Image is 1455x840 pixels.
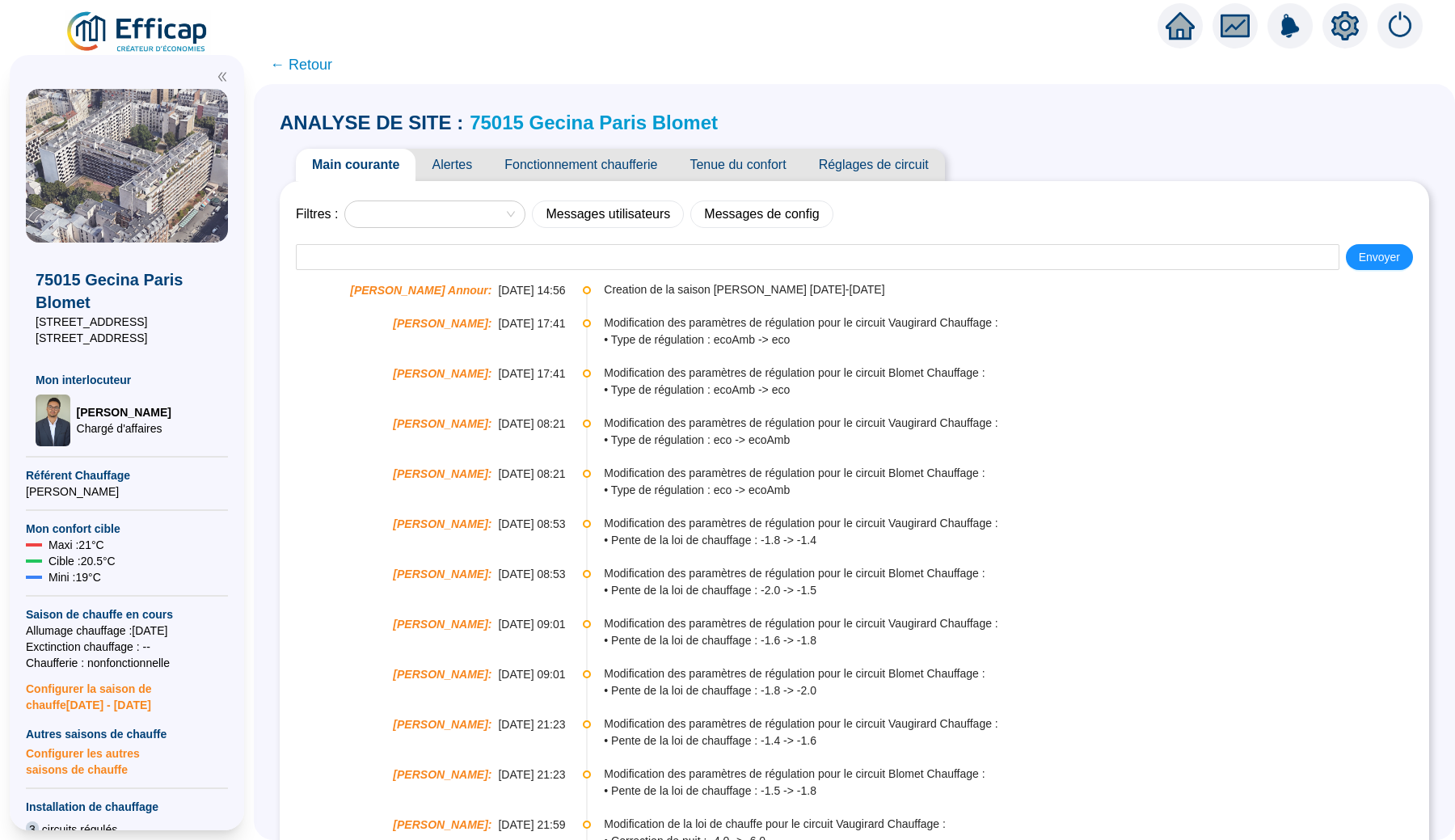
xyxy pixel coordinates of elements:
[604,515,1428,532] span: Modification des paramètres de régulation pour le circuit Vaugirard Chauffage :
[498,466,565,483] span: [DATE] 08:21
[26,623,228,639] span: Allumage chauffage : [DATE]
[604,816,1428,833] span: Modification de la loi de chauffe pour le circuit Vaugirard Chauffage :
[26,483,228,500] span: [PERSON_NAME]
[393,716,491,733] span: [PERSON_NAME] :
[604,665,1428,682] span: Modification des paramètres de régulation pour le circuit Blomet Chauffage :
[604,715,1428,732] span: Modification des paramètres de régulation pour le circuit Vaugirard Chauffage :
[48,569,101,585] span: Mini : 19 °C
[296,149,415,181] span: Main courante
[280,110,463,136] span: ANALYSE DE SITE :
[604,465,1428,482] span: Modification des paramètres de régulation pour le circuit Blomet Chauffage :
[604,732,1428,749] span: • Pente de la loi de chauffage : -1.4 -> -1.6
[498,716,565,733] span: [DATE] 21:23
[604,766,1428,783] span: Modification des paramètres de régulation pour le circuit Blomet Chauffage :
[604,281,1428,298] span: Creation de la saison [PERSON_NAME] [DATE]-[DATE]
[498,282,565,299] span: [DATE] 14:56
[36,372,218,388] span: Mon interlocuteur
[36,268,218,314] span: 75015 Gecina Paris Blomet
[604,632,1428,649] span: • Pente de la loi de chauffage : -1.6 -> -1.8
[26,606,228,623] span: Saison de chauffe en cours
[393,766,491,783] span: [PERSON_NAME] :
[604,615,1428,632] span: Modification des paramètres de régulation pour le circuit Vaugirard Chauffage :
[604,365,1428,382] span: Modification des paramètres de régulation pour le circuit Blomet Chauffage :
[1221,11,1250,40] span: fund
[393,566,491,583] span: [PERSON_NAME] :
[415,149,488,181] span: Alertes
[690,201,833,228] button: Messages de config
[803,149,945,181] span: Réglages de circuit
[604,582,1428,599] span: • Pente de la loi de chauffage : -2.0 -> -1.5
[532,201,684,228] button: Messages utilisateurs
[26,742,228,778] span: Configurer les autres saisons de chauffe
[26,639,228,655] span: Exctinction chauffage : --
[1166,11,1195,40] span: home
[350,282,491,299] span: [PERSON_NAME] Annour :
[604,415,1428,432] span: Modification des paramètres de régulation pour le circuit Vaugirard Chauffage :
[498,516,565,533] span: [DATE] 08:53
[393,516,491,533] span: [PERSON_NAME] :
[26,467,228,483] span: Référent Chauffage
[1267,3,1313,49] img: alerts
[604,532,1428,549] span: • Pente de la loi de chauffage : -1.8 -> -1.4
[393,315,491,332] span: [PERSON_NAME] :
[1331,11,1360,40] span: setting
[1359,249,1400,266] span: Envoyer
[393,466,491,483] span: [PERSON_NAME] :
[604,783,1428,800] span: • Pente de la loi de chauffage : -1.5 -> -1.8
[498,616,565,633] span: [DATE] 09:01
[604,331,1428,348] span: • Type de régulation : ecoAmb -> eco
[498,365,565,382] span: [DATE] 17:41
[77,404,171,420] span: [PERSON_NAME]
[498,666,565,683] span: [DATE] 09:01
[604,482,1428,499] span: • Type de régulation : eco -> ecoAmb
[673,149,802,181] span: Tenue du confort
[393,365,491,382] span: [PERSON_NAME] :
[65,10,211,55] img: efficap energie logo
[498,315,565,332] span: [DATE] 17:41
[604,382,1428,399] span: • Type de régulation : ecoAmb -> eco
[1377,3,1423,49] img: alerts
[26,655,228,671] span: Chaufferie : non fonctionnelle
[26,799,228,815] span: Installation de chauffage
[48,537,104,553] span: Maxi : 21 °C
[470,112,718,133] a: 75015 Gecina Paris Blomet
[604,682,1428,699] span: • Pente de la loi de chauffage : -1.8 -> -2.0
[270,53,332,76] span: ← Retour
[42,821,117,838] span: circuits régulés
[26,521,228,537] span: Mon confort cible
[26,821,39,838] span: 3
[393,666,491,683] span: [PERSON_NAME] :
[36,395,70,446] img: Chargé d'affaires
[393,616,491,633] span: [PERSON_NAME] :
[393,416,491,433] span: [PERSON_NAME] :
[48,553,116,569] span: Cible : 20.5 °C
[498,817,565,834] span: [DATE] 21:59
[296,205,338,224] span: Filtres :
[26,671,228,713] span: Configurer la saison de chauffe [DATE] - [DATE]
[36,314,218,330] span: [STREET_ADDRESS]
[1346,244,1413,270] button: Envoyer
[604,565,1428,582] span: Modification des paramètres de régulation pour le circuit Blomet Chauffage :
[604,432,1428,449] span: • Type de régulation : eco -> ecoAmb
[217,71,228,82] span: double-left
[498,566,565,583] span: [DATE] 08:53
[604,314,1428,331] span: Modification des paramètres de régulation pour le circuit Vaugirard Chauffage :
[498,416,565,433] span: [DATE] 08:21
[26,726,228,742] span: Autres saisons de chauffe
[393,817,491,834] span: [PERSON_NAME] :
[36,330,218,346] span: [STREET_ADDRESS]
[498,766,565,783] span: [DATE] 21:23
[488,149,673,181] span: Fonctionnement chaufferie
[77,420,171,437] span: Chargé d'affaires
